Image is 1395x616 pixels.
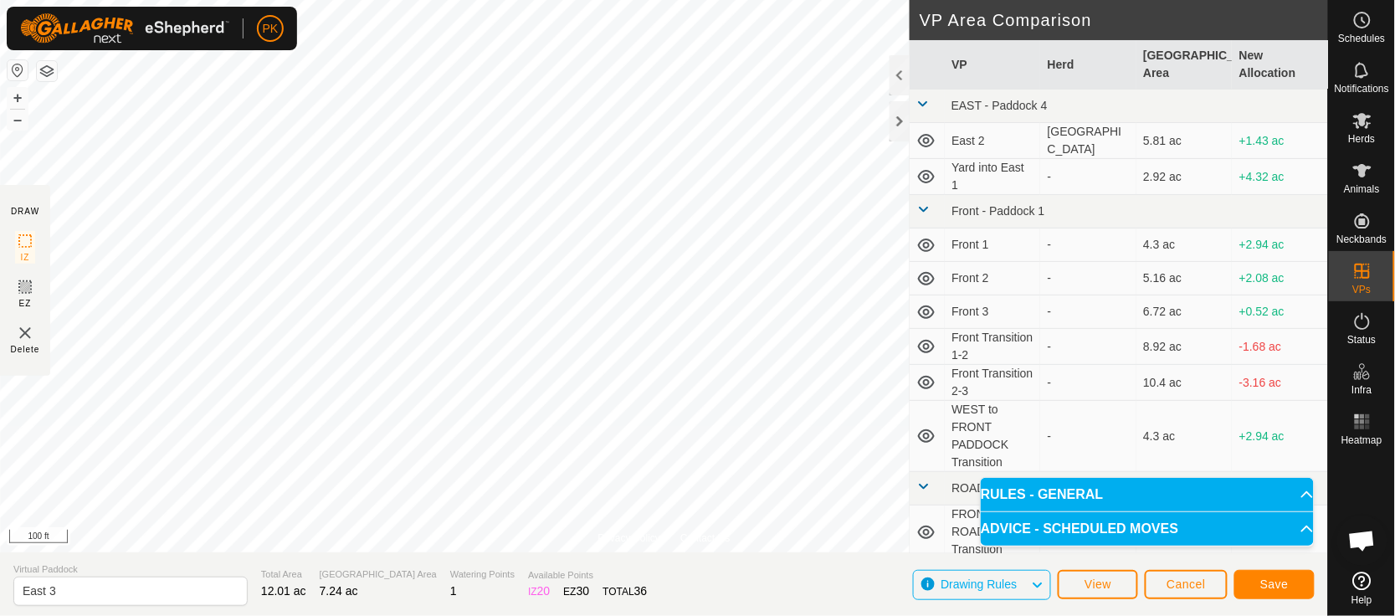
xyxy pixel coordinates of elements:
[1329,565,1395,612] a: Help
[945,228,1041,262] td: Front 1
[941,577,1017,591] span: Drawing Rules
[1136,329,1233,365] td: 8.92 ac
[1232,401,1328,472] td: +2.94 ac
[528,583,550,600] div: IZ
[537,584,551,598] span: 20
[13,562,248,577] span: Virtual Paddock
[8,88,28,108] button: +
[21,251,30,264] span: IZ
[1232,262,1328,295] td: +2.08 ac
[528,568,647,583] span: Available Points
[577,584,590,598] span: 30
[15,323,35,343] img: VP
[1047,338,1130,356] div: -
[1347,335,1376,345] span: Status
[1352,285,1371,295] span: VPs
[450,567,515,582] span: Watering Points
[981,488,1104,501] span: RULES - GENERAL
[1040,40,1136,90] th: Herd
[8,110,28,130] button: –
[1136,365,1233,401] td: 10.4 ac
[450,584,457,598] span: 1
[1338,33,1385,44] span: Schedules
[945,506,1041,559] td: FRONT to ROAD Transition
[1047,236,1130,254] div: -
[320,567,437,582] span: [GEOGRAPHIC_DATA] Area
[1344,184,1380,194] span: Animals
[951,204,1044,218] span: Front - Paddock 1
[1341,435,1382,445] span: Heatmap
[1232,228,1328,262] td: +2.94 ac
[8,60,28,80] button: Reset Map
[1047,123,1130,158] div: [GEOGRAPHIC_DATA]
[20,13,229,44] img: Gallagher Logo
[1047,428,1130,445] div: -
[1136,295,1233,329] td: 6.72 ac
[261,584,306,598] span: 12.01 ac
[634,584,648,598] span: 36
[320,584,358,598] span: 7.24 ac
[1232,123,1328,159] td: +1.43 ac
[945,123,1041,159] td: East 2
[981,512,1314,546] p-accordion-header: ADVICE - SCHEDULED MOVES
[1047,303,1130,321] div: -
[1351,595,1372,605] span: Help
[1047,168,1130,186] div: -
[1232,295,1328,329] td: +0.52 ac
[1136,228,1233,262] td: 4.3 ac
[1260,577,1289,591] span: Save
[1145,570,1228,599] button: Cancel
[11,205,39,218] div: DRAW
[597,531,660,546] a: Privacy Policy
[1232,159,1328,195] td: +4.32 ac
[37,61,57,81] button: Map Layers
[1058,570,1138,599] button: View
[945,40,1041,90] th: VP
[1136,40,1233,90] th: [GEOGRAPHIC_DATA] Area
[951,481,1051,495] span: ROAD - Paddock 3
[920,10,1328,30] h2: VP Area Comparison
[1234,570,1315,599] button: Save
[1136,123,1233,159] td: 5.81 ac
[1047,374,1130,392] div: -
[563,583,589,600] div: EZ
[945,159,1041,195] td: Yard into East 1
[19,297,32,310] span: EZ
[1136,262,1233,295] td: 5.16 ac
[11,343,40,356] span: Delete
[945,401,1041,472] td: WEST to FRONT PADDOCK Transition
[1351,385,1372,395] span: Infra
[603,583,647,600] div: TOTAL
[951,99,1048,112] span: EAST - Paddock 4
[1232,329,1328,365] td: -1.68 ac
[1136,401,1233,472] td: 4.3 ac
[1232,40,1328,90] th: New Allocation
[981,522,1178,536] span: ADVICE - SCHEDULED MOVES
[945,365,1041,401] td: Front Transition 2-3
[261,567,306,582] span: Total Area
[1085,577,1111,591] span: View
[1348,134,1375,144] span: Herds
[1336,234,1387,244] span: Neckbands
[1047,269,1130,287] div: -
[1232,365,1328,401] td: -3.16 ac
[680,531,730,546] a: Contact Us
[981,478,1314,511] p-accordion-header: RULES - GENERAL
[945,329,1041,365] td: Front Transition 1-2
[1337,516,1387,566] a: Open chat
[1335,84,1389,94] span: Notifications
[1136,159,1233,195] td: 2.92 ac
[945,295,1041,329] td: Front 3
[945,262,1041,295] td: Front 2
[1167,577,1206,591] span: Cancel
[263,20,279,38] span: PK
